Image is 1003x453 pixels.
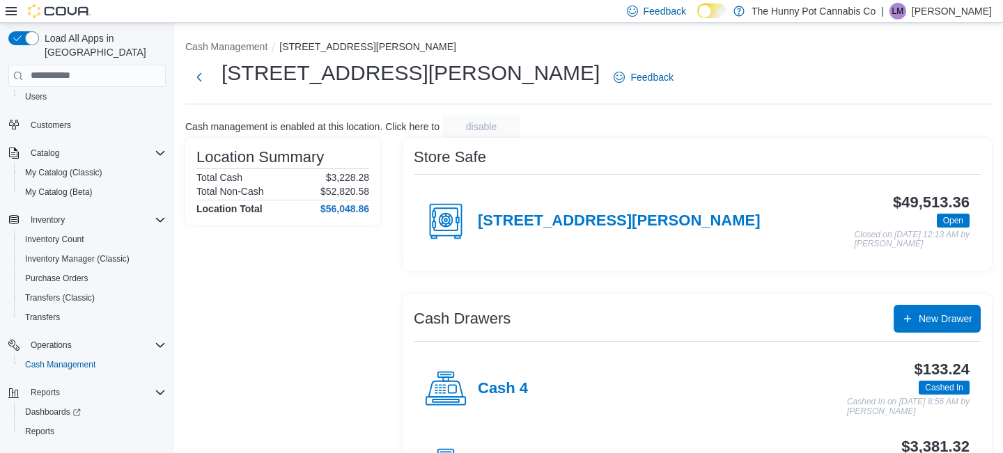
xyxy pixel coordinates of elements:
a: Dashboards [20,404,86,420]
span: Reports [25,426,54,437]
span: Transfers (Classic) [20,289,166,306]
h3: $49,513.36 [893,194,970,211]
button: Reports [3,383,171,402]
p: The Hunny Pot Cannabis Co [752,3,876,19]
span: Catalog [31,148,59,159]
p: $3,228.28 [326,172,369,183]
span: Reports [20,423,166,440]
button: Purchase Orders [14,269,171,288]
button: Catalog [3,143,171,163]
button: Operations [3,335,171,355]
button: Cash Management [14,355,171,374]
h4: Location Total [196,203,263,214]
span: My Catalog (Beta) [25,186,93,198]
a: Reports [20,423,60,440]
span: Customers [31,120,71,131]
h3: Store Safe [414,149,486,166]
span: disable [466,120,497,134]
button: Inventory Count [14,230,171,249]
input: Dark Mode [697,3,726,18]
span: Users [25,91,47,102]
button: [STREET_ADDRESS][PERSON_NAME] [279,41,456,52]
span: Dashboards [20,404,166,420]
button: New Drawer [894,305,981,333]
span: Cashed In [925,381,963,394]
span: Operations [31,340,72,351]
span: Inventory Count [25,234,84,245]
span: Dashboards [25,406,81,418]
button: Next [185,63,213,91]
p: | [881,3,884,19]
button: My Catalog (Classic) [14,163,171,182]
span: Operations [25,337,166,353]
span: Transfers [25,312,60,323]
a: Customers [25,117,77,134]
img: Cova [28,4,91,18]
button: Inventory Manager (Classic) [14,249,171,269]
span: Cashed In [919,381,970,395]
p: $52,820.58 [320,186,369,197]
span: Transfers [20,309,166,326]
h3: $133.24 [915,361,970,378]
button: Customers [3,115,171,135]
button: Operations [25,337,77,353]
span: My Catalog (Beta) [20,184,166,200]
span: Inventory Manager (Classic) [20,251,166,267]
a: Users [20,88,52,105]
button: Users [14,87,171,106]
a: Cash Management [20,356,101,373]
a: Dashboards [14,402,171,422]
span: Dark Mode [697,18,698,19]
h1: [STREET_ADDRESS][PERSON_NAME] [221,59,600,87]
span: Cash Management [20,356,166,373]
a: Inventory Count [20,231,90,248]
span: LM [892,3,904,19]
h6: Total Non-Cash [196,186,264,197]
button: Transfers (Classic) [14,288,171,308]
p: Cashed In on [DATE] 8:56 AM by [PERSON_NAME] [847,397,970,416]
span: Inventory Count [20,231,166,248]
span: Open [937,214,970,228]
span: Load All Apps in [GEOGRAPHIC_DATA] [39,31,166,59]
span: Inventory Manager (Classic) [25,253,130,264]
a: Transfers [20,309,65,326]
a: My Catalog (Beta) [20,184,98,200]
span: Feedback [644,4,686,18]
h4: [STREET_ADDRESS][PERSON_NAME] [478,212,761,230]
span: Inventory [31,214,65,225]
span: Transfers (Classic) [25,292,95,303]
p: Cash management is enabled at this location. Click here to [185,121,440,132]
button: My Catalog (Beta) [14,182,171,202]
span: Customers [25,116,166,134]
button: Transfers [14,308,171,327]
a: Feedback [608,63,678,91]
nav: An example of EuiBreadcrumbs [185,40,992,56]
button: disable [442,116,520,138]
span: Feedback [630,70,673,84]
h4: $56,048.86 [320,203,369,214]
button: Reports [25,384,65,401]
h4: Cash 4 [478,380,528,398]
span: Purchase Orders [20,270,166,287]
a: Purchase Orders [20,270,94,287]
span: Purchase Orders [25,273,88,284]
div: Logan Marston [889,3,906,19]
span: Reports [31,387,60,398]
span: Catalog [25,145,166,161]
h3: Cash Drawers [414,310,511,327]
button: Inventory [3,210,171,230]
span: Inventory [25,212,166,228]
button: Cash Management [185,41,267,52]
span: New Drawer [919,312,972,326]
a: Transfers (Classic) [20,289,100,306]
span: Users [20,88,166,105]
h3: Location Summary [196,149,324,166]
span: My Catalog (Classic) [25,167,102,178]
a: Inventory Manager (Classic) [20,251,135,267]
a: My Catalog (Classic) [20,164,108,181]
p: Closed on [DATE] 12:13 AM by [PERSON_NAME] [855,230,970,249]
span: Reports [25,384,166,401]
span: Cash Management [25,359,95,370]
span: Open [943,214,963,227]
button: Inventory [25,212,70,228]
